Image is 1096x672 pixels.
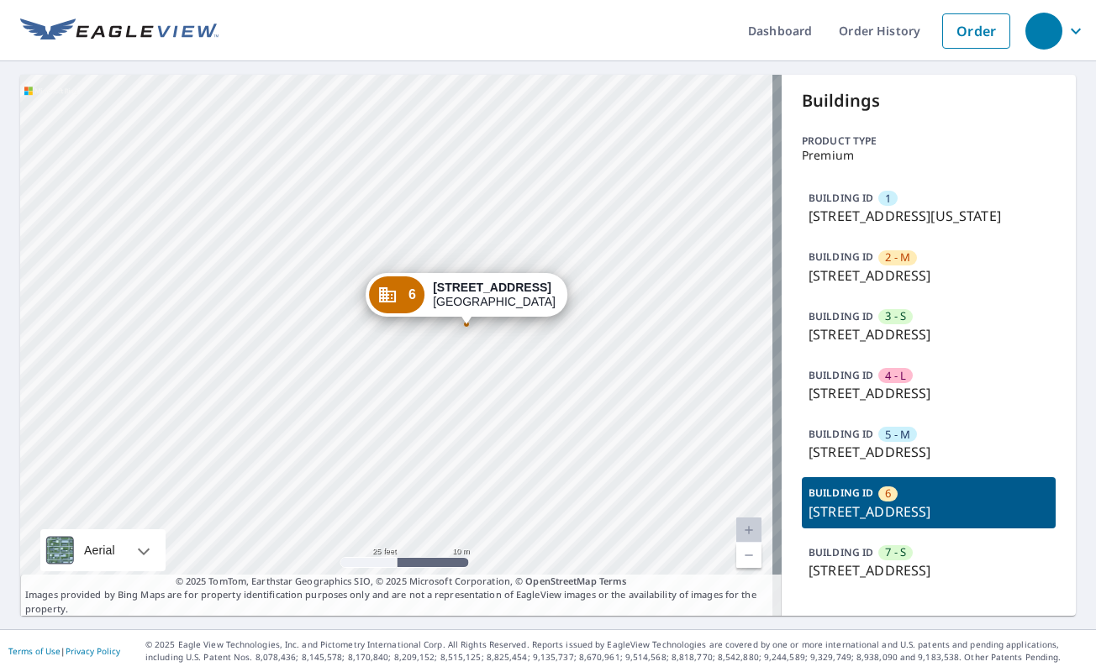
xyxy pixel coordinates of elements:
[408,288,416,301] span: 6
[885,486,891,501] span: 6
[433,281,551,294] strong: [STREET_ADDRESS]
[79,529,120,571] div: Aerial
[809,383,1049,403] p: [STREET_ADDRESS]
[809,442,1049,462] p: [STREET_ADDRESS]
[40,529,166,571] div: Aerial
[802,149,1056,162] p: Premium
[809,191,873,205] p: BUILDING ID
[809,206,1049,226] p: [STREET_ADDRESS][US_STATE]
[885,191,891,207] span: 1
[8,646,120,656] p: |
[809,427,873,441] p: BUILDING ID
[809,560,1049,580] p: [STREET_ADDRESS]
[433,281,556,309] div: [GEOGRAPHIC_DATA]
[809,324,1049,344] p: [STREET_ADDRESS]
[176,575,627,589] span: © 2025 TomTom, Earthstar Geographics SIO, © 2025 Microsoft Corporation, ©
[809,545,873,559] p: BUILDING ID
[145,638,1088,664] p: © 2025 Eagle View Technologies, Inc. and Pictometry International Corp. All Rights Reserved. Repo...
[885,368,906,384] span: 4 - L
[809,368,873,382] p: BUILDING ID
[885,249,910,265] span: 2 - M
[809,265,1049,286] p: [STREET_ADDRESS]
[809,249,873,264] p: BUILDING ID
[20,18,219,44] img: EV Logo
[366,273,567,325] div: Dropped pin, building 6, Commercial property, 4300 36th St S Arlington, VA 22206
[525,575,596,587] a: OpenStreetMap
[885,427,910,443] span: 5 - M
[809,501,1049,522] p: [STREET_ADDRESS]
[736,543,761,568] a: Current Level 20, Zoom Out
[809,486,873,500] p: BUILDING ID
[599,575,627,587] a: Terms
[802,88,1056,113] p: Buildings
[942,13,1010,49] a: Order
[20,575,782,617] p: Images provided by Bing Maps are for property identification purposes only and are not a represen...
[802,134,1056,149] p: Product type
[885,544,906,560] span: 7 - S
[736,517,761,543] a: Current Level 20, Zoom In Disabled
[8,645,61,657] a: Terms of Use
[66,645,120,657] a: Privacy Policy
[885,308,906,324] span: 3 - S
[809,309,873,323] p: BUILDING ID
